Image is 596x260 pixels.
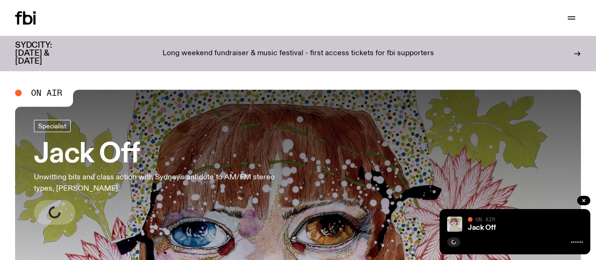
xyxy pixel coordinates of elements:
[34,142,275,168] h3: Jack Off
[15,42,75,66] h3: SYDCITY: [DATE] & [DATE]
[447,217,462,232] img: a dotty lady cuddling her cat amongst flowers
[163,50,434,58] p: Long weekend fundraiser & music festival - first access tickets for fbi supporters
[34,172,275,194] p: Unwitting bits and class action with Sydney's antidote to AM/FM stereo types, [PERSON_NAME].
[34,120,275,225] a: Jack OffUnwitting bits and class action with Sydney's antidote to AM/FM stereo types, [PERSON_NAME].
[38,123,66,130] span: Specialist
[468,224,496,232] a: Jack Off
[34,120,71,132] a: Specialist
[475,216,495,222] span: On Air
[31,89,62,97] span: On Air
